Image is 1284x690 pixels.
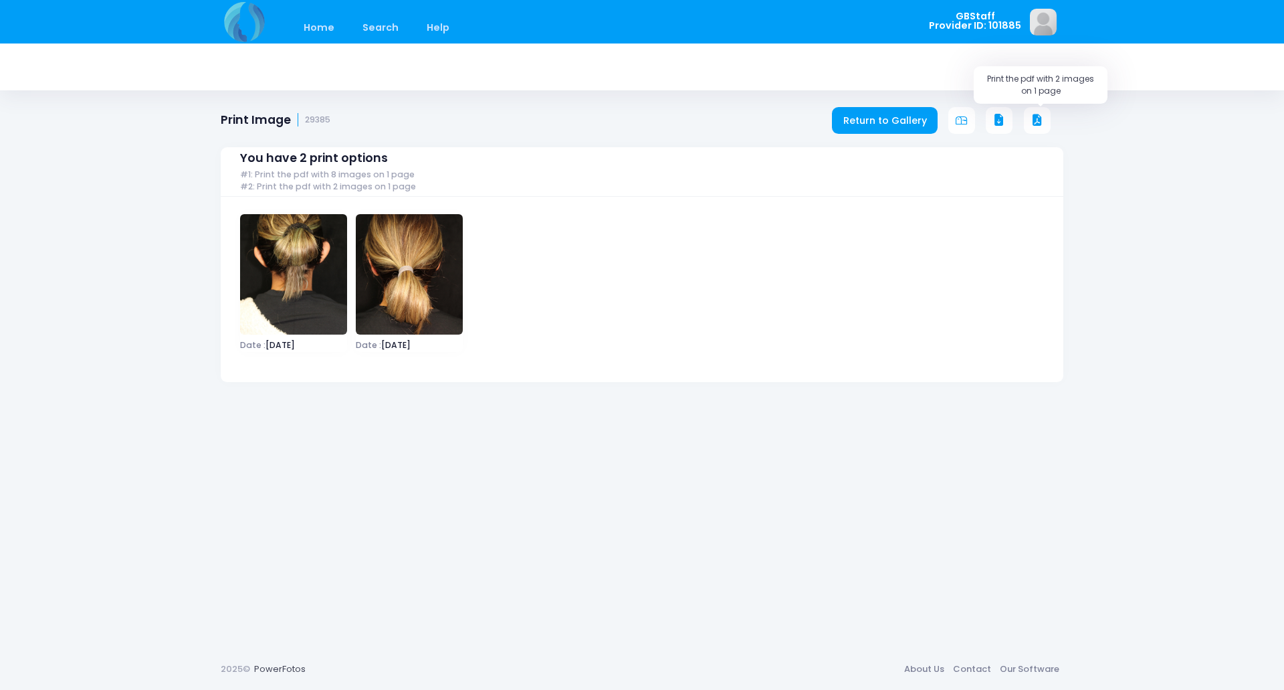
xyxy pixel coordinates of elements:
a: Contact [948,657,995,681]
a: Home [290,12,347,44]
img: image [356,214,463,335]
span: 2025© [221,663,250,675]
span: Date : [356,339,381,351]
h1: Print Image [221,113,330,127]
span: [DATE] [356,341,463,349]
a: PowerFotos [254,663,306,675]
a: Help [414,12,463,44]
span: [DATE] [240,341,347,349]
a: Search [349,12,411,44]
a: Return to Gallery [832,107,938,134]
span: GBStaff Provider ID: 101885 [929,11,1021,31]
div: Print the pdf with 2 images on 1 page [974,66,1107,104]
small: 29385 [305,115,330,125]
span: You have 2 print options [240,151,388,165]
img: image [240,214,347,335]
span: Date : [240,339,265,351]
a: About Us [899,657,948,681]
span: #2: Print the pdf with 2 images on 1 page [240,182,416,192]
span: #1: Print the pdf with 8 images on 1 page [240,170,415,180]
a: Our Software [995,657,1063,681]
img: image [1030,9,1057,35]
